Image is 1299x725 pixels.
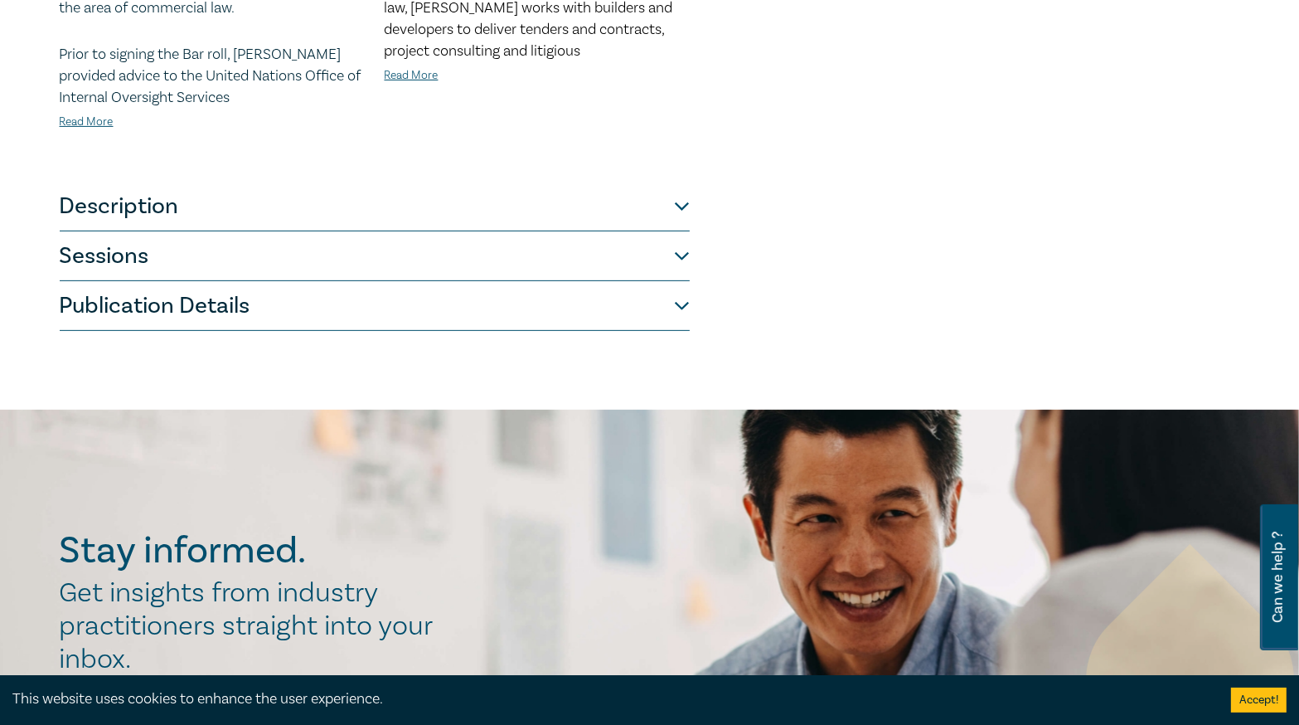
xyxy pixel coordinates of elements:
h2: Stay informed. [60,529,451,572]
h2: Get insights from industry practitioners straight into your inbox. [60,577,451,676]
button: Sessions [60,231,690,281]
div: This website uses cookies to enhance the user experience. [12,689,1206,710]
p: Prior to signing the Bar roll, [PERSON_NAME] provided advice to the United Nations Office of Inte... [60,44,365,109]
span: Can we help ? [1270,514,1286,640]
button: Publication Details [60,281,690,331]
button: Description [60,182,690,231]
a: Read More [385,68,439,83]
a: Read More [60,114,114,129]
button: Accept cookies [1231,688,1287,713]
